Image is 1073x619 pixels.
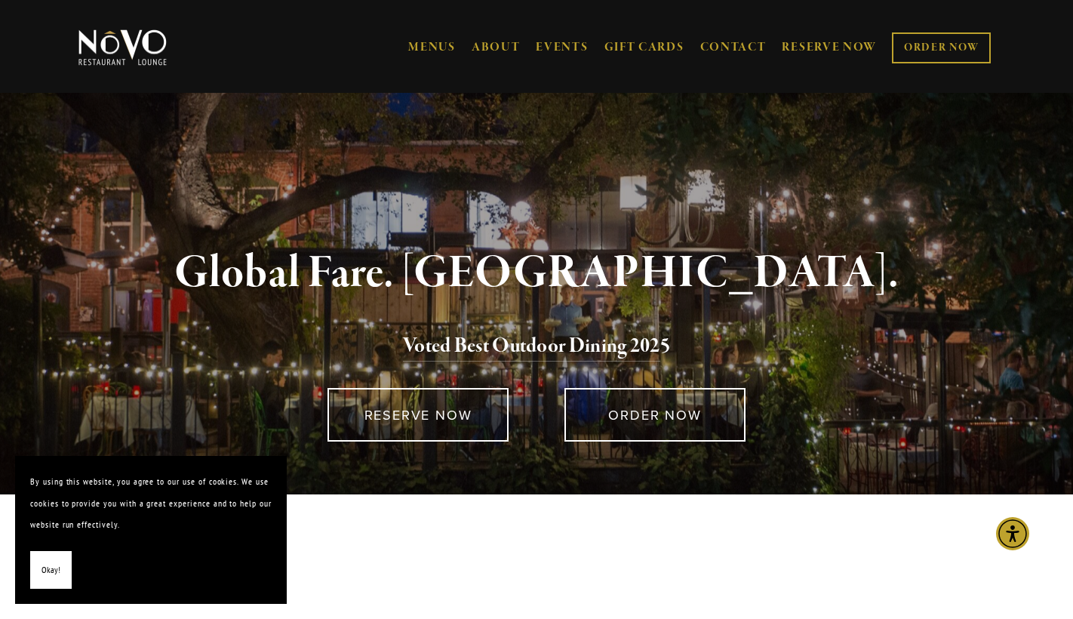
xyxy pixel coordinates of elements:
span: Okay! [42,559,60,581]
a: GIFT CARDS [604,33,684,62]
div: Accessibility Menu [996,517,1029,550]
a: MENUS [408,40,456,55]
section: Cookie banner [15,456,287,604]
img: Novo Restaurant &amp; Lounge [75,29,170,66]
button: Okay! [30,551,72,590]
a: CONTACT [700,33,767,62]
a: RESERVE NOW [327,388,509,442]
a: ORDER NOW [564,388,746,442]
a: ORDER NOW [892,32,991,63]
p: By using this website, you agree to our use of cookies. We use cookies to provide you with a grea... [30,471,272,536]
a: RESERVE NOW [782,33,877,62]
a: ABOUT [472,40,521,55]
h2: 5 [103,331,970,362]
strong: Global Fare. [GEOGRAPHIC_DATA]. [174,245,898,302]
a: Voted Best Outdoor Dining 202 [403,333,660,362]
a: EVENTS [536,40,588,55]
